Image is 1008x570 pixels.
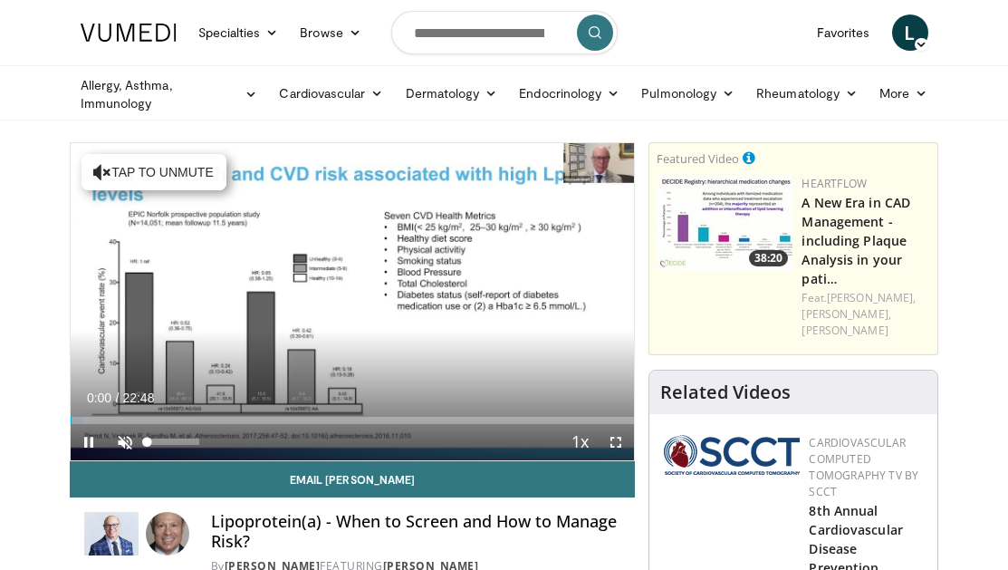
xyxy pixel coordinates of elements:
[869,75,938,111] a: More
[268,75,394,111] a: Cardiovascular
[508,75,630,111] a: Endocrinology
[806,14,881,51] a: Favorites
[660,382,791,403] h4: Related Videos
[657,176,792,271] img: 738d0e2d-290f-4d89-8861-908fb8b721dc.150x105_q85_crop-smart_upscale.jpg
[211,512,621,551] h4: Lipoprotein(a) - When to Screen and How to Manage Risk?
[122,391,154,405] span: 22:48
[802,290,930,339] div: Feat.
[892,14,928,51] a: L
[802,323,888,338] a: [PERSON_NAME]
[116,391,120,405] span: /
[657,176,792,271] a: 38:20
[84,512,139,556] img: Dr. Robert S. Rosenson
[71,143,635,460] video-js: Video Player
[391,11,618,54] input: Search topics, interventions
[107,424,143,460] button: Unmute
[827,290,916,305] a: [PERSON_NAME],
[598,424,634,460] button: Fullscreen
[630,75,745,111] a: Pulmonology
[745,75,869,111] a: Rheumatology
[802,194,910,287] a: A New Era in CAD Management - including Plaque Analysis in your pati…
[562,424,598,460] button: Playback Rate
[809,435,918,499] a: Cardiovascular Computed Tomography TV by SCCT
[70,76,269,112] a: Allergy, Asthma, Immunology
[148,439,199,445] div: Volume Level
[71,424,107,460] button: Pause
[289,14,372,51] a: Browse
[70,461,636,498] a: Email [PERSON_NAME]
[749,250,788,266] span: 38:20
[71,417,635,424] div: Progress Bar
[657,150,739,167] small: Featured Video
[146,512,189,556] img: Avatar
[81,24,177,42] img: VuMedi Logo
[187,14,290,51] a: Specialties
[802,176,867,191] a: Heartflow
[664,435,800,475] img: 51a70120-4f25-49cc-93a4-67582377e75f.png.150x105_q85_autocrop_double_scale_upscale_version-0.2.png
[82,154,226,190] button: Tap to unmute
[87,391,111,405] span: 0:00
[802,306,890,322] a: [PERSON_NAME],
[395,75,509,111] a: Dermatology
